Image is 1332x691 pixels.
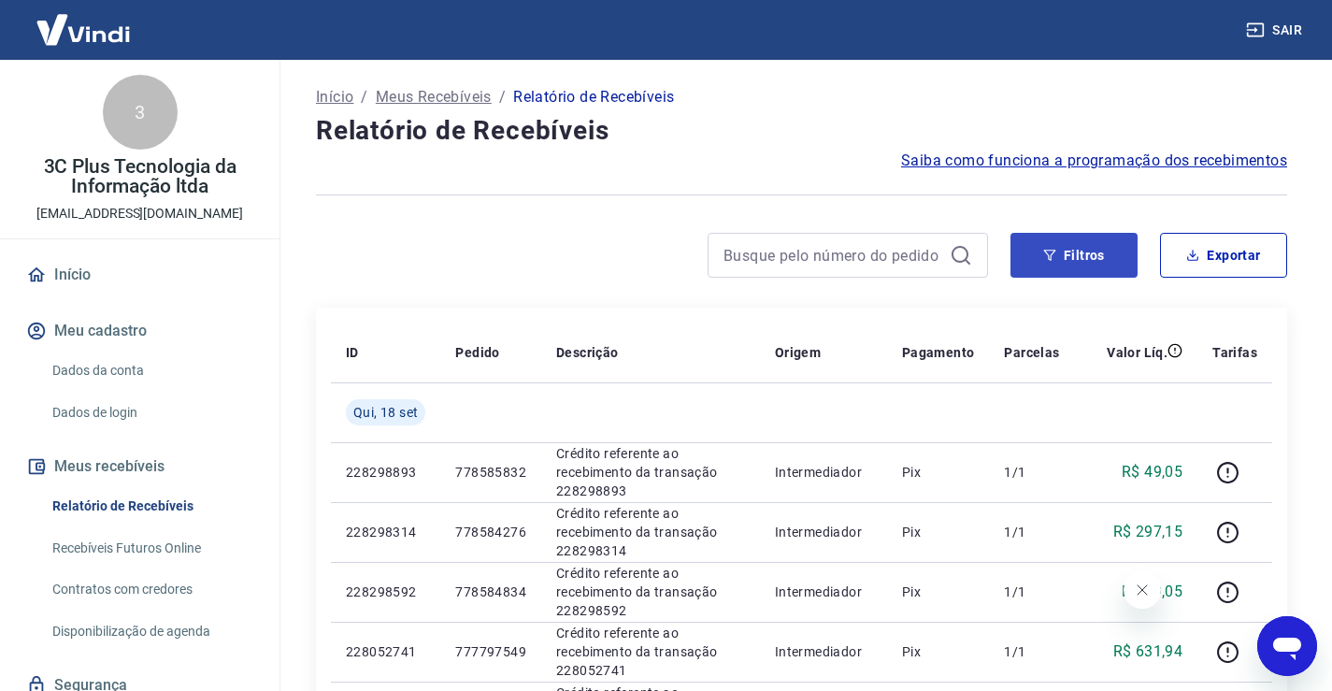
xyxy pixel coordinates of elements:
[45,352,257,390] a: Dados da conta
[902,642,975,661] p: Pix
[556,444,745,500] p: Crédito referente ao recebimento da transação 228298893
[455,583,526,601] p: 778584834
[1212,343,1257,362] p: Tarifas
[45,487,257,525] a: Relatório de Recebíveis
[1242,13,1310,48] button: Sair
[902,463,975,482] p: Pix
[1113,521,1183,543] p: R$ 297,15
[346,642,425,661] p: 228052741
[455,343,499,362] p: Pedido
[346,463,425,482] p: 228298893
[499,86,506,108] p: /
[455,463,526,482] p: 778585832
[902,583,975,601] p: Pix
[15,157,265,196] p: 3C Plus Tecnologia da Informação ltda
[902,523,975,541] p: Pix
[103,75,178,150] div: 3
[723,241,942,269] input: Busque pelo número do pedido
[316,112,1287,150] h4: Relatório de Recebíveis
[775,583,872,601] p: Intermediador
[346,343,359,362] p: ID
[22,254,257,295] a: Início
[346,523,425,541] p: 228298314
[22,310,257,352] button: Meu cadastro
[45,570,257,609] a: Contratos com credores
[1122,461,1182,483] p: R$ 49,05
[316,86,353,108] a: Início
[556,564,745,620] p: Crédito referente ao recebimento da transação 228298592
[353,403,418,422] span: Qui, 18 set
[45,529,257,568] a: Recebíveis Futuros Online
[1122,581,1182,603] p: R$ 49,05
[1160,233,1287,278] button: Exportar
[455,523,526,541] p: 778584276
[346,583,425,601] p: 228298592
[556,504,745,560] p: Crédito referente ao recebimento da transação 228298314
[775,523,872,541] p: Intermediador
[1113,641,1183,663] p: R$ 631,94
[1004,463,1059,482] p: 1/1
[1004,343,1059,362] p: Parcelas
[1257,616,1317,676] iframe: Botão para abrir a janela de mensagens
[361,86,367,108] p: /
[11,13,157,28] span: Olá! Precisa de ajuda?
[36,204,243,223] p: [EMAIL_ADDRESS][DOMAIN_NAME]
[1004,642,1059,661] p: 1/1
[22,446,257,487] button: Meus recebíveis
[1004,583,1059,601] p: 1/1
[775,642,872,661] p: Intermediador
[513,86,674,108] p: Relatório de Recebíveis
[1004,523,1059,541] p: 1/1
[22,1,144,58] img: Vindi
[1107,343,1167,362] p: Valor Líq.
[45,394,257,432] a: Dados de login
[556,624,745,680] p: Crédito referente ao recebimento da transação 228052741
[1124,571,1161,609] iframe: Fechar mensagem
[775,343,821,362] p: Origem
[775,463,872,482] p: Intermediador
[1010,233,1138,278] button: Filtros
[556,343,619,362] p: Descrição
[901,150,1287,172] a: Saiba como funciona a programação dos recebimentos
[376,86,492,108] a: Meus Recebíveis
[455,642,526,661] p: 777797549
[902,343,975,362] p: Pagamento
[45,612,257,651] a: Disponibilização de agenda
